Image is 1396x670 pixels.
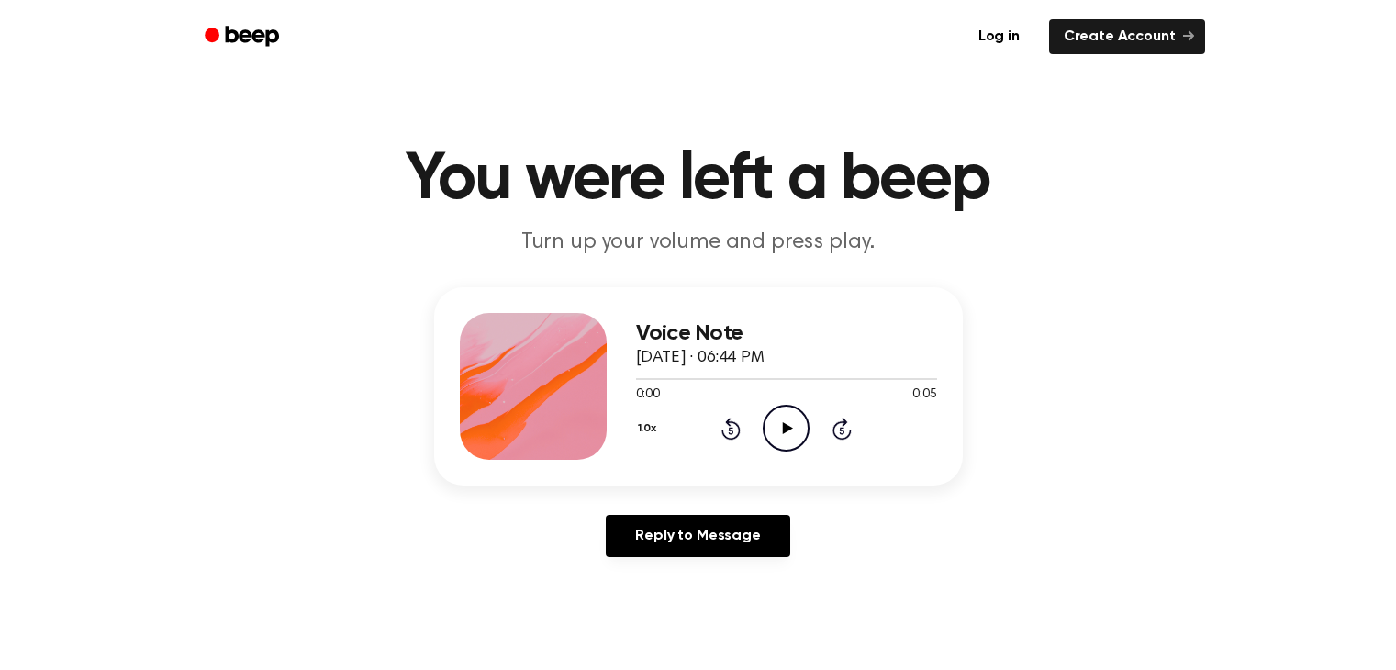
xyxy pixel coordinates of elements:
span: 0:05 [912,385,936,405]
span: [DATE] · 06:44 PM [636,350,765,366]
a: Log in [960,16,1038,58]
span: 0:00 [636,385,660,405]
h1: You were left a beep [229,147,1168,213]
p: Turn up your volume and press play. [346,228,1051,258]
h3: Voice Note [636,321,937,346]
a: Create Account [1049,19,1205,54]
a: Reply to Message [606,515,789,557]
a: Beep [192,19,296,55]
button: 1.0x [636,413,664,444]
